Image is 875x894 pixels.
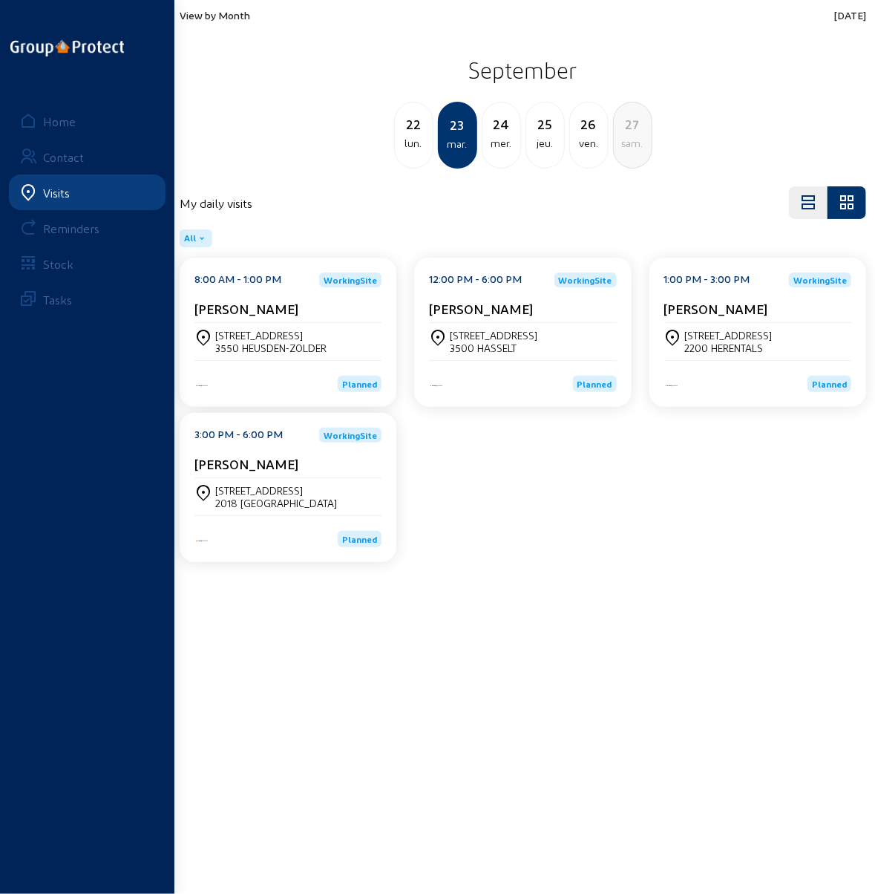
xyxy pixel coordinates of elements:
h2: September [180,51,866,88]
div: 3550 HEUSDEN-ZOLDER [215,342,327,354]
div: Contact [43,150,84,164]
div: 23 [439,114,476,135]
span: Planned [577,379,612,389]
div: [STREET_ADDRESS] [215,484,337,497]
span: All [184,232,196,244]
div: 25 [526,114,564,134]
div: sam. [614,134,652,152]
cam-card-title: [PERSON_NAME] [194,301,298,316]
img: Energy Protect HVAC [429,384,444,388]
div: Home [43,114,76,128]
span: Planned [342,534,377,544]
div: jeu. [526,134,564,152]
div: 27 [614,114,652,134]
img: Energy Protect HVAC [194,539,209,543]
img: Energy Protect HVAC [664,384,679,388]
div: 2018 [GEOGRAPHIC_DATA] [215,497,337,509]
div: Visits [43,186,70,200]
cam-card-title: [PERSON_NAME] [429,301,533,316]
div: mer. [482,134,520,152]
span: Planned [342,379,377,389]
cam-card-title: [PERSON_NAME] [194,456,298,472]
a: Tasks [9,281,166,317]
span: WorkingSite [559,275,612,284]
div: Reminders [43,221,99,235]
span: WorkingSite [324,431,377,440]
img: Energy Protect HVAC [194,384,209,388]
div: 26 [570,114,608,134]
div: 3500 HASSELT [450,342,537,354]
span: [DATE] [834,9,866,22]
div: 12:00 PM - 6:00 PM [429,273,522,287]
span: WorkingSite [324,275,377,284]
div: Stock [43,257,73,271]
div: 1:00 PM - 3:00 PM [664,273,750,287]
div: 2200 HERENTALS [685,342,773,354]
div: 24 [482,114,520,134]
div: [STREET_ADDRESS] [685,329,773,342]
div: 8:00 AM - 1:00 PM [194,273,281,287]
span: Planned [812,379,847,389]
div: ven. [570,134,608,152]
span: WorkingSite [793,275,847,284]
div: 22 [395,114,433,134]
span: View by Month [180,9,250,22]
div: [STREET_ADDRESS] [215,329,327,342]
a: Contact [9,139,166,174]
a: Reminders [9,210,166,246]
div: [STREET_ADDRESS] [450,329,537,342]
div: 3:00 PM - 6:00 PM [194,428,283,443]
div: Tasks [43,293,72,307]
img: logo-oneline.png [10,40,124,56]
div: mar. [439,135,476,153]
div: lun. [395,134,433,152]
a: Stock [9,246,166,281]
h4: My daily visits [180,196,252,210]
a: Home [9,103,166,139]
cam-card-title: [PERSON_NAME] [664,301,768,316]
a: Visits [9,174,166,210]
